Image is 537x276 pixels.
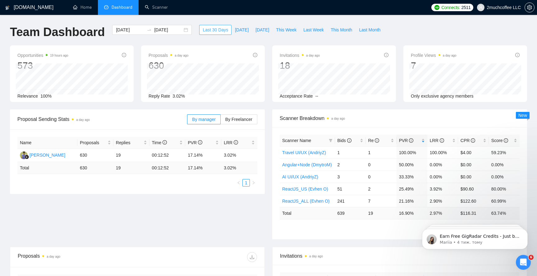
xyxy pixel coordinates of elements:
span: Acceptance Rate [280,94,313,99]
td: 19 [113,149,149,162]
span: 100% [40,94,52,99]
span: Last Week [303,26,324,33]
span: download [247,255,257,260]
span: PVR [399,138,414,143]
span: Invitations [280,252,519,260]
img: gigradar-bm.png [25,155,29,159]
span: By manager [192,117,215,122]
span: info-circle [198,140,202,145]
td: 2 [366,183,397,195]
span: LRR [224,140,238,145]
li: Next Page [250,179,257,186]
span: Replies [116,139,142,146]
span: user [479,5,483,10]
td: 0.00% [427,171,458,183]
a: setting [525,5,535,10]
button: left [235,179,242,186]
span: filter [329,139,333,142]
span: info-circle [163,140,167,145]
span: CPR [461,138,475,143]
td: 17.14 % [185,162,221,174]
span: info-circle [515,53,520,57]
li: 1 [242,179,250,186]
span: info-circle [504,138,508,143]
th: Replies [113,137,149,149]
span: filter [328,136,334,145]
td: 630 [77,149,113,162]
th: Name [17,137,77,149]
td: 241 [335,195,366,207]
td: 51 [335,183,366,195]
span: setting [525,5,534,10]
a: Angular+Node (DmytroM) [282,162,332,167]
span: Scanner Breakdown [280,114,520,122]
a: AI UI/UX (AndriyZ) [282,174,318,179]
td: 0.00% [489,159,520,171]
span: New [518,113,527,118]
span: Relevance [17,94,38,99]
span: swap-right [147,27,152,32]
img: AD [20,151,28,159]
a: homeHome [73,5,92,10]
td: 0.00% [489,171,520,183]
li: Previous Page [235,179,242,186]
td: 3.02 % [221,162,257,174]
button: [DATE] [232,25,252,35]
td: 100.00% [397,146,427,159]
span: Dashboard [112,5,132,10]
span: info-circle [234,140,238,145]
span: info-circle [122,53,126,57]
time: a day ago [175,54,188,57]
td: 60.99% [489,195,520,207]
td: 2.90% [427,195,458,207]
td: 33.33% [397,171,427,183]
span: info-circle [471,138,475,143]
button: Last Week [300,25,327,35]
button: This Month [327,25,356,35]
div: [PERSON_NAME] [30,152,65,159]
span: info-circle [409,138,413,143]
td: $0.00 [458,159,489,171]
td: $90.60 [458,183,489,195]
div: 18 [280,60,320,71]
a: ReactJS_ALL (Evhen O) [282,199,330,204]
button: download [247,252,257,262]
span: Profile Views [411,52,457,59]
td: Total [17,162,77,174]
span: Last Month [359,26,380,33]
td: 25.49% [397,183,427,195]
span: PVR [188,140,202,145]
td: 2.97 % [427,207,458,219]
td: 00:12:52 [149,149,186,162]
a: ReactJS_US (Evhen O) [282,186,328,191]
td: $122.60 [458,195,489,207]
iframe: Intercom live chat [516,255,531,270]
td: $4.00 [458,146,489,159]
button: setting [525,2,535,12]
span: info-circle [347,138,351,143]
span: Scanner Name [282,138,311,143]
td: 0 [366,171,397,183]
td: 0 [366,159,397,171]
a: AD[PERSON_NAME] [20,152,65,157]
td: 63.74 % [489,207,520,219]
a: 1 [243,179,250,186]
span: 2511 [461,4,471,11]
span: -- [315,94,318,99]
span: This Month [331,26,352,33]
span: Connects: [441,4,460,11]
span: LRR [430,138,444,143]
h1: Team Dashboard [10,25,105,39]
div: Proposals [18,252,137,262]
span: dashboard [104,5,108,9]
button: This Week [273,25,300,35]
time: a day ago [306,54,320,57]
button: right [250,179,257,186]
td: 80.00% [489,183,520,195]
span: info-circle [384,53,388,57]
img: upwork-logo.png [434,5,439,10]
